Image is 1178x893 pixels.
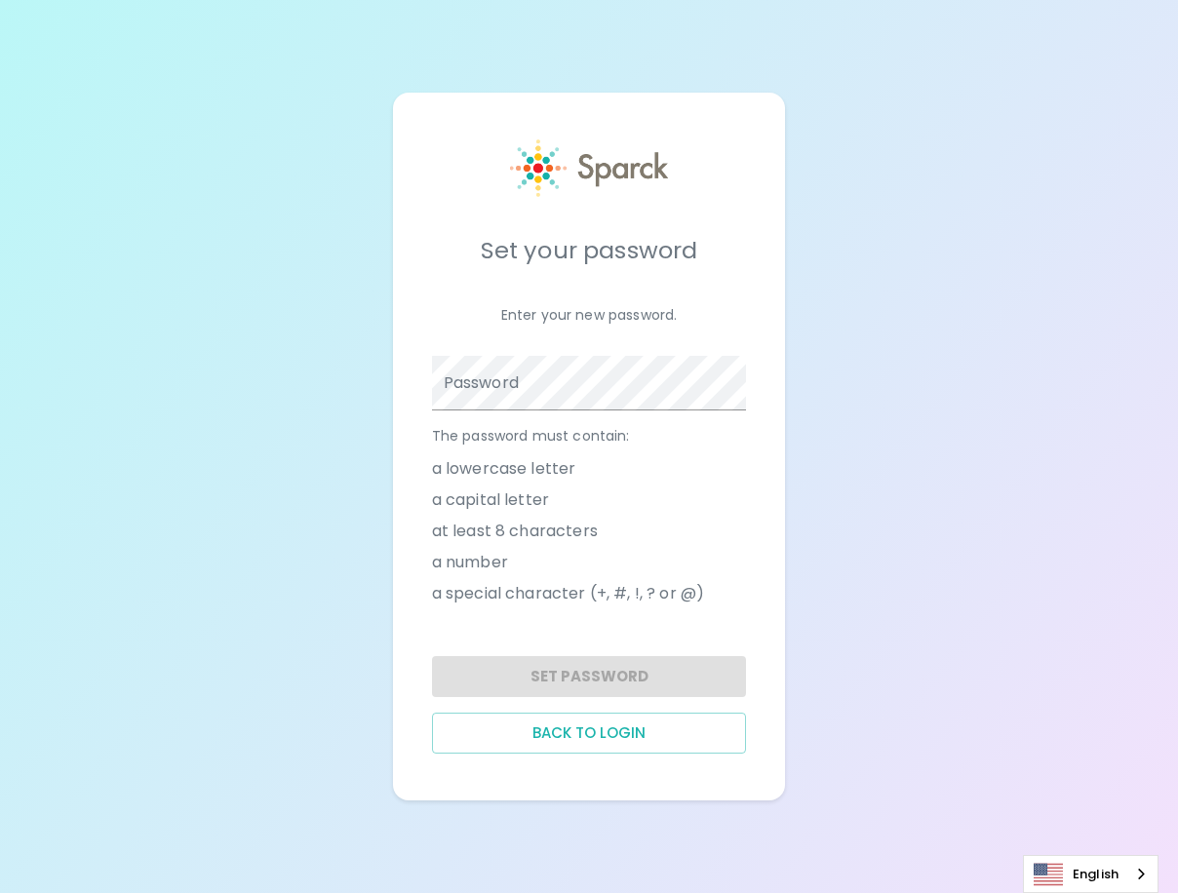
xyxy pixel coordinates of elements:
[1024,856,1158,892] a: English
[432,426,747,446] p: The password must contain:
[1023,855,1158,893] aside: Language selected: English
[510,139,667,197] img: Sparck logo
[432,457,576,481] span: a lowercase letter
[432,488,549,512] span: a capital letter
[432,235,747,266] h5: Set your password
[432,551,508,574] span: a number
[432,305,747,325] p: Enter your new password.
[432,713,747,754] button: Back to login
[1023,855,1158,893] div: Language
[432,582,705,605] span: a special character (+, #, !, ? or @)
[432,520,598,543] span: at least 8 characters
